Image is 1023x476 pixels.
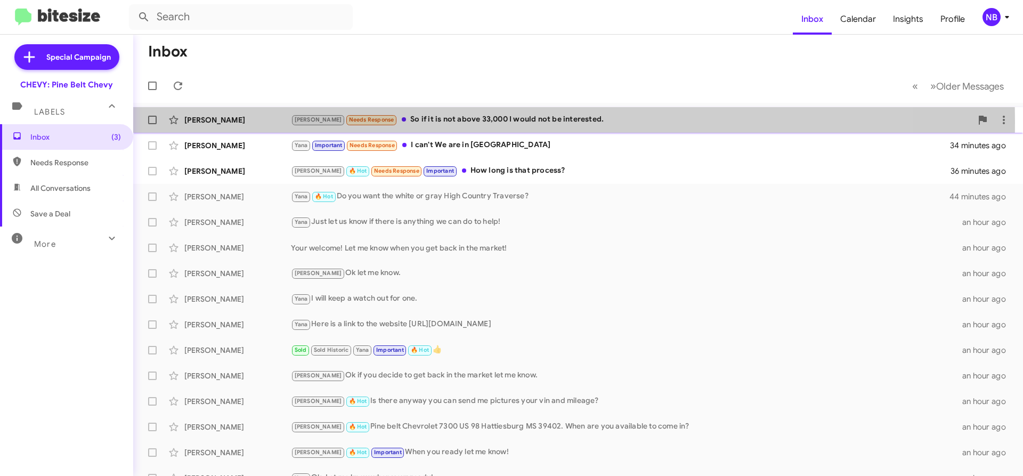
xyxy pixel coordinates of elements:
[924,75,1010,97] button: Next
[291,243,962,253] div: Your welcome! Let me know when you get back in the market!
[291,267,962,279] div: Ok let me know.
[295,321,308,328] span: Yana
[34,239,56,249] span: More
[936,80,1004,92] span: Older Messages
[315,193,333,200] span: 🔥 Hot
[295,449,342,456] span: [PERSON_NAME]
[184,268,291,279] div: [PERSON_NAME]
[291,139,951,151] div: I can't We are in [GEOGRAPHIC_DATA]
[20,79,113,90] div: CHEVY: Pine Belt Chevy
[30,208,70,219] span: Save a Deal
[291,446,962,458] div: When you ready let me know!
[291,421,962,433] div: Pine belt Chevrolet 7300 US 98 Hattiesburg MS 39402. When are you available to come in?
[129,4,353,30] input: Search
[906,75,924,97] button: Previous
[184,166,291,176] div: [PERSON_NAME]
[184,447,291,458] div: [PERSON_NAME]
[376,346,404,353] span: Important
[374,167,419,174] span: Needs Response
[350,142,395,149] span: Needs Response
[314,346,349,353] span: Sold Historic
[30,183,91,193] span: All Conversations
[295,372,342,379] span: [PERSON_NAME]
[962,422,1014,432] div: an hour ago
[14,44,119,70] a: Special Campaign
[962,370,1014,381] div: an hour ago
[111,132,121,142] span: (3)
[291,369,962,382] div: Ok if you decide to get back in the market let me know.
[932,4,973,35] a: Profile
[349,167,367,174] span: 🔥 Hot
[832,4,884,35] a: Calendar
[34,107,65,117] span: Labels
[349,449,367,456] span: 🔥 Hot
[295,423,342,430] span: [PERSON_NAME]
[291,293,962,305] div: I will keep a watch out for one.
[295,270,342,277] span: [PERSON_NAME]
[962,243,1014,253] div: an hour ago
[295,295,308,302] span: Yana
[295,398,342,405] span: [PERSON_NAME]
[184,422,291,432] div: [PERSON_NAME]
[951,191,1014,202] div: 44 minutes ago
[184,243,291,253] div: [PERSON_NAME]
[962,294,1014,304] div: an hour ago
[973,8,1011,26] button: NB
[184,345,291,356] div: [PERSON_NAME]
[349,116,394,123] span: Needs Response
[962,319,1014,330] div: an hour ago
[884,4,932,35] a: Insights
[411,346,429,353] span: 🔥 Hot
[291,114,972,126] div: So if it is not above 33,000 I would not be interested.
[983,8,1001,26] div: NB
[962,268,1014,279] div: an hour ago
[295,116,342,123] span: [PERSON_NAME]
[291,395,962,407] div: Is there anyway you can send me pictures your vin and mileage?
[951,140,1014,151] div: 34 minutes ago
[906,75,1010,97] nav: Page navigation example
[46,52,111,62] span: Special Campaign
[291,216,962,228] div: Just let us know if there is anything we can do to help!
[349,398,367,405] span: 🔥 Hot
[315,142,343,149] span: Important
[184,396,291,407] div: [PERSON_NAME]
[962,396,1014,407] div: an hour ago
[295,142,308,149] span: Yana
[793,4,832,35] a: Inbox
[295,193,308,200] span: Yana
[184,140,291,151] div: [PERSON_NAME]
[912,79,918,93] span: «
[962,447,1014,458] div: an hour ago
[356,346,369,353] span: Yana
[374,449,402,456] span: Important
[184,191,291,202] div: [PERSON_NAME]
[962,217,1014,228] div: an hour ago
[148,43,188,60] h1: Inbox
[184,319,291,330] div: [PERSON_NAME]
[295,346,307,353] span: Sold
[962,345,1014,356] div: an hour ago
[184,370,291,381] div: [PERSON_NAME]
[295,167,342,174] span: [PERSON_NAME]
[184,294,291,304] div: [PERSON_NAME]
[930,79,936,93] span: »
[184,115,291,125] div: [PERSON_NAME]
[291,344,962,356] div: 👍
[291,165,951,177] div: How long is that process?
[291,190,951,203] div: Do you want the white or gray High Country Traverse?
[295,219,308,225] span: Yana
[291,318,962,330] div: Here is a link to the website [URL][DOMAIN_NAME]
[951,166,1014,176] div: 36 minutes ago
[184,217,291,228] div: [PERSON_NAME]
[349,423,367,430] span: 🔥 Hot
[30,157,121,168] span: Needs Response
[30,132,121,142] span: Inbox
[426,167,454,174] span: Important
